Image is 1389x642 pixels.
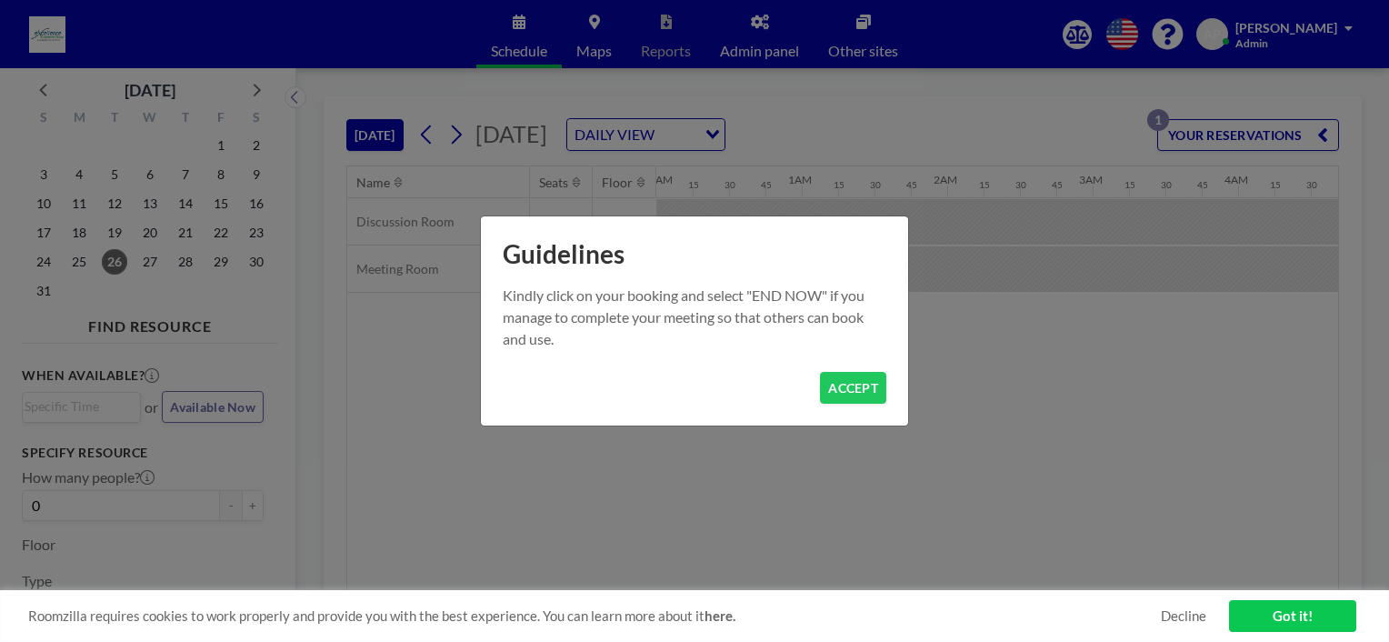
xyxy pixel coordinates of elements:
p: Kindly click on your booking and select "END NOW" if you manage to complete your meeting so that ... [503,285,886,350]
h1: Guidelines [481,216,908,285]
button: ACCEPT [820,372,886,404]
span: Roomzilla requires cookies to work properly and provide you with the best experience. You can lea... [28,607,1161,625]
a: here. [704,607,735,624]
a: Decline [1161,607,1206,625]
a: Got it! [1229,600,1356,632]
